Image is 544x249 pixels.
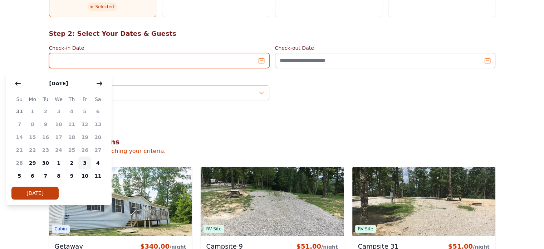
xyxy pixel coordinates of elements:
span: 3 [78,157,92,169]
img: Getaway [49,167,192,236]
span: 17 [52,131,65,144]
span: Mo [26,95,39,104]
span: 2 [39,105,52,118]
span: 26 [78,144,92,157]
span: 7 [39,169,52,182]
span: 31 [13,105,26,118]
span: 24 [52,144,65,157]
span: 12 [78,118,92,131]
span: 9 [65,169,78,182]
button: [DATE] [11,187,59,200]
span: 2 [65,157,78,169]
span: Th [65,95,78,104]
img: Campsite 31 [352,167,495,236]
span: 4 [65,105,78,118]
label: Check-in Date [49,44,269,52]
span: 25 [65,144,78,157]
span: 1 [52,157,65,169]
span: 11 [91,169,104,182]
span: 13 [91,118,104,131]
span: 8 [26,118,39,131]
span: 7 [13,118,26,131]
span: 6 [91,105,104,118]
label: Number of Guests [49,77,269,84]
span: 4 [91,157,104,169]
img: Campsite 9 [201,167,344,236]
span: 18 [65,131,78,144]
span: Tu [39,95,52,104]
span: 29 [26,157,39,169]
span: 10 [78,169,92,182]
span: 6 [26,169,39,182]
p: Found 50 options matching your criteria. [49,147,495,155]
span: 3 [52,105,65,118]
span: 8 [52,169,65,182]
span: Cabin [52,225,70,233]
span: 15 [26,131,39,144]
span: Selected [88,3,117,11]
span: 16 [39,131,52,144]
span: 1 [26,105,39,118]
span: Su [13,95,26,104]
span: 30 [39,157,52,169]
button: [DATE] [42,76,75,91]
span: 20 [91,131,104,144]
span: 5 [13,169,26,182]
span: RV Site [204,225,225,233]
span: 14 [13,131,26,144]
span: 27 [91,144,104,157]
span: 19 [78,131,92,144]
span: Sa [91,95,104,104]
span: 10 [52,118,65,131]
span: 5 [78,105,92,118]
span: 22 [26,144,39,157]
span: Fr [78,95,92,104]
span: 28 [13,157,26,169]
span: We [52,95,65,104]
span: 21 [13,144,26,157]
h2: Available Options [49,137,495,147]
span: 23 [39,144,52,157]
span: RV Site [355,225,376,233]
span: 9 [39,118,52,131]
label: Check-out Date [275,44,495,52]
span: 11 [65,118,78,131]
h2: Step 2: Select Your Dates & Guests [49,29,495,39]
